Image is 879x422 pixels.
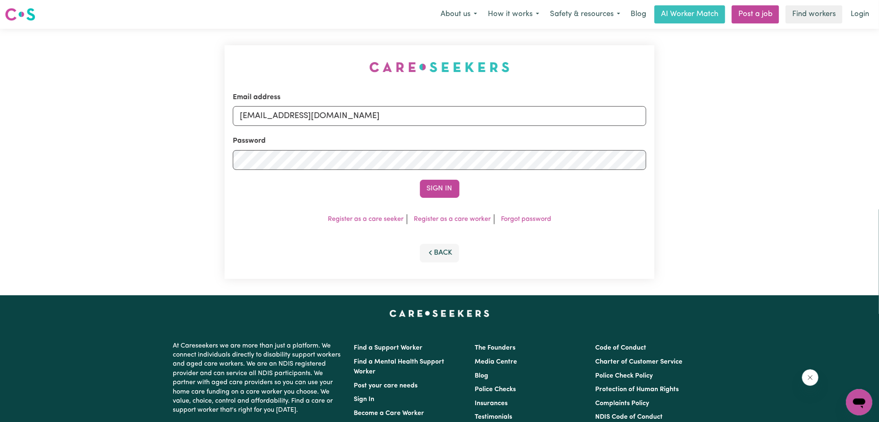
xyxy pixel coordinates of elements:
[354,383,418,389] a: Post your care needs
[354,396,375,403] a: Sign In
[354,359,445,375] a: Find a Mental Health Support Worker
[786,5,842,23] a: Find workers
[475,414,512,420] a: Testimonials
[390,310,489,317] a: Careseekers home page
[846,389,872,415] iframe: Button to launch messaging window
[420,244,459,262] button: Back
[626,5,651,23] a: Blog
[595,373,653,379] a: Police Check Policy
[5,5,35,24] a: Careseekers logo
[732,5,779,23] a: Post a job
[5,7,35,22] img: Careseekers logo
[233,136,266,146] label: Password
[595,414,663,420] a: NDIS Code of Conduct
[233,92,281,103] label: Email address
[414,216,491,223] a: Register as a care worker
[420,180,459,198] button: Sign In
[482,6,545,23] button: How it works
[354,410,424,417] a: Become a Care Worker
[475,386,516,393] a: Police Checks
[595,386,679,393] a: Protection of Human Rights
[354,345,423,351] a: Find a Support Worker
[475,400,508,407] a: Insurances
[475,373,488,379] a: Blog
[475,345,515,351] a: The Founders
[5,6,50,12] span: Need any help?
[173,338,344,418] p: At Careseekers we are more than just a platform. We connect individuals directly to disability su...
[328,216,404,223] a: Register as a care seeker
[233,106,646,126] input: Email address
[501,216,551,223] a: Forgot password
[846,5,874,23] a: Login
[545,6,626,23] button: Safety & resources
[654,5,725,23] a: AI Worker Match
[435,6,482,23] button: About us
[595,400,649,407] a: Complaints Policy
[595,359,682,365] a: Charter of Customer Service
[802,369,819,386] iframe: Close message
[475,359,517,365] a: Media Centre
[595,345,646,351] a: Code of Conduct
